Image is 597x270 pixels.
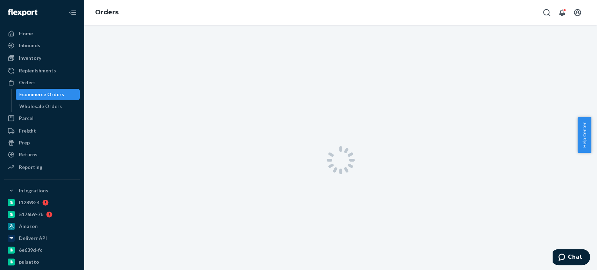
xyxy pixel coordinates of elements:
div: Integrations [19,187,48,194]
a: pulsetto [4,256,80,268]
div: Amazon [19,223,38,230]
a: Amazon [4,221,80,232]
button: Help Center [577,117,591,153]
div: pulsetto [19,258,39,265]
div: Inbounds [19,42,40,49]
a: Returns [4,149,80,160]
a: Inbounds [4,40,80,51]
a: 5176b9-7b [4,209,80,220]
button: Open notifications [555,6,569,20]
button: Close Navigation [66,6,80,20]
a: f12898-4 [4,197,80,208]
div: Returns [19,151,37,158]
div: 5176b9-7b [19,211,43,218]
div: Deliverr API [19,235,47,242]
a: Replenishments [4,65,80,76]
ol: breadcrumbs [90,2,124,23]
iframe: Opens a widget where you can chat to one of our agents [553,249,590,267]
div: Inventory [19,55,41,62]
a: 6e639d-fc [4,244,80,256]
div: f12898-4 [19,199,40,206]
a: Inventory [4,52,80,64]
div: Replenishments [19,67,56,74]
a: Ecommerce Orders [16,89,80,100]
a: Freight [4,125,80,136]
a: Prep [4,137,80,148]
a: Parcel [4,113,80,124]
a: Home [4,28,80,39]
div: Freight [19,127,36,134]
div: Wholesale Orders [19,103,62,110]
img: Flexport logo [8,9,37,16]
button: Open account menu [570,6,584,20]
button: Open Search Box [540,6,554,20]
div: Home [19,30,33,37]
a: Orders [95,8,119,16]
div: Prep [19,139,30,146]
div: Reporting [19,164,42,171]
div: Orders [19,79,36,86]
div: 6e639d-fc [19,247,42,254]
a: Wholesale Orders [16,101,80,112]
a: Deliverr API [4,233,80,244]
div: Ecommerce Orders [19,91,64,98]
button: Integrations [4,185,80,196]
div: Parcel [19,115,34,122]
a: Reporting [4,162,80,173]
a: Orders [4,77,80,88]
